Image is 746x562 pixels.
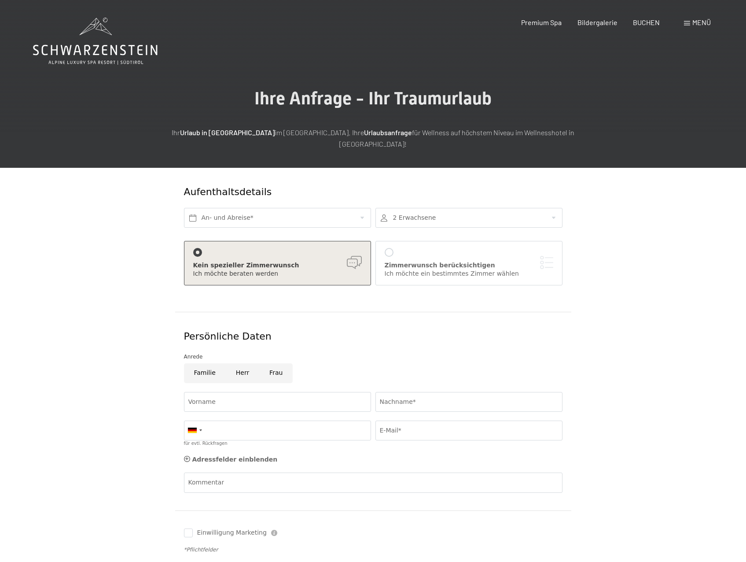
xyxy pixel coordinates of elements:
[184,352,562,361] div: Anrede
[192,456,278,463] span: Adressfelder einblenden
[193,270,362,278] div: Ich möchte beraten werden
[153,127,593,149] p: Ihr im [GEOGRAPHIC_DATA]. Ihre für Wellness auf höchstem Niveau im Wellnesshotel in [GEOGRAPHIC_D...
[184,421,205,440] div: Germany (Deutschland): +49
[254,88,492,109] span: Ihre Anfrage - Ihr Traumurlaub
[364,128,412,137] strong: Urlaubsanfrage
[692,18,711,26] span: Menü
[193,261,362,270] div: Kein spezieller Zimmerwunsch
[184,330,562,344] div: Persönliche Daten
[521,18,562,26] a: Premium Spa
[197,529,267,537] span: Einwilligung Marketing
[184,185,499,199] div: Aufenthaltsdetails
[385,261,553,270] div: Zimmerwunsch berücksichtigen
[577,18,617,26] a: Bildergalerie
[385,270,553,278] div: Ich möchte ein bestimmtes Zimmer wählen
[184,546,562,554] div: *Pflichtfelder
[184,441,228,446] label: für evtl. Rückfragen
[180,128,275,137] strong: Urlaub in [GEOGRAPHIC_DATA]
[633,18,660,26] a: BUCHEN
